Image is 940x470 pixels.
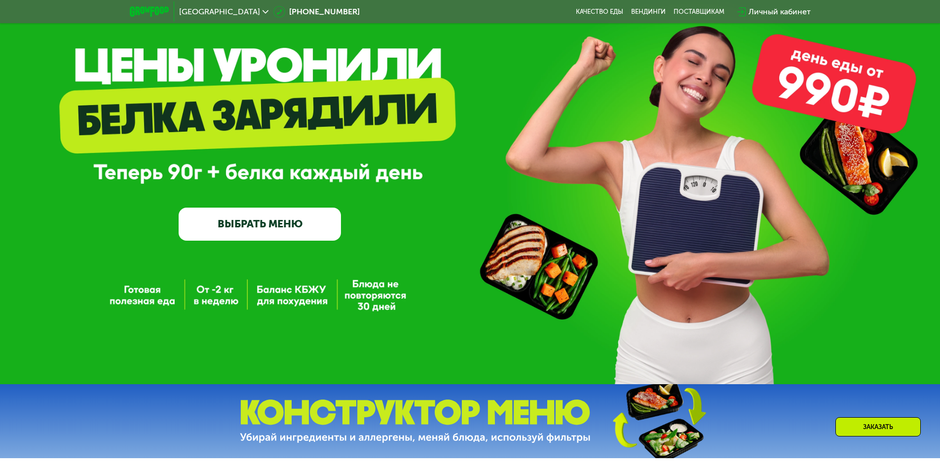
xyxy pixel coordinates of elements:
[576,8,623,16] a: Качество еды
[179,208,341,240] a: ВЫБРАТЬ МЕНЮ
[179,8,260,16] span: [GEOGRAPHIC_DATA]
[273,6,360,18] a: [PHONE_NUMBER]
[674,8,724,16] div: поставщикам
[631,8,666,16] a: Вендинги
[835,417,921,436] div: Заказать
[749,6,811,18] div: Личный кабинет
